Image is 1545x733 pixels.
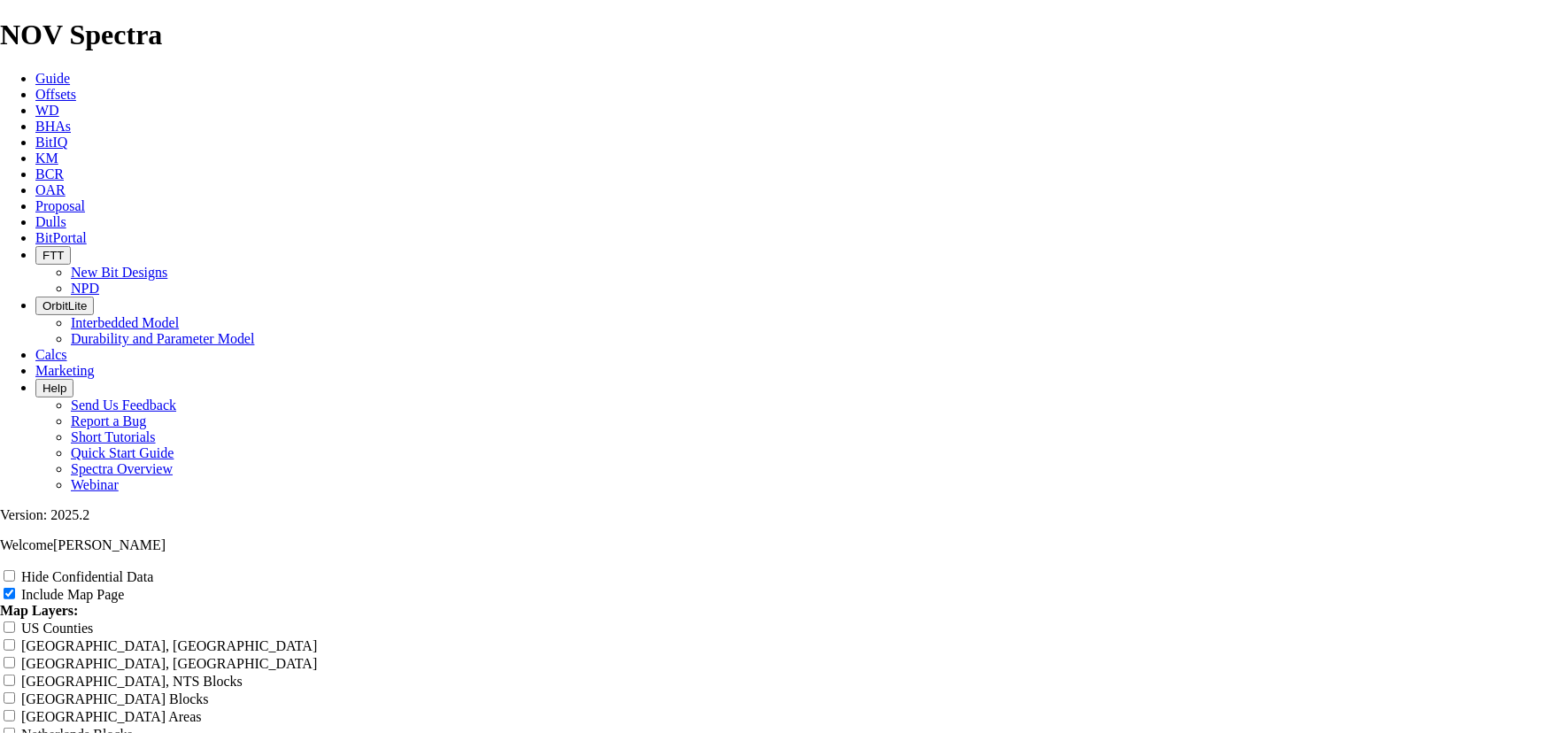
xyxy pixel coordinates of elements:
[71,397,176,413] a: Send Us Feedback
[21,638,317,653] label: [GEOGRAPHIC_DATA], [GEOGRAPHIC_DATA]
[35,297,94,315] button: OrbitLite
[35,230,87,245] a: BitPortal
[21,569,153,584] label: Hide Confidential Data
[35,347,67,362] a: Calcs
[35,119,71,134] a: BHAs
[71,445,174,460] a: Quick Start Guide
[21,674,243,689] label: [GEOGRAPHIC_DATA], NTS Blocks
[21,621,93,636] label: US Counties
[35,214,66,229] a: Dulls
[71,413,146,428] a: Report a Bug
[35,71,70,86] a: Guide
[21,587,124,602] label: Include Map Page
[35,87,76,102] a: Offsets
[35,198,85,213] a: Proposal
[71,461,173,476] a: Spectra Overview
[35,182,66,197] a: OAR
[71,265,167,280] a: New Bit Designs
[71,281,99,296] a: NPD
[42,299,87,312] span: OrbitLite
[21,709,202,724] label: [GEOGRAPHIC_DATA] Areas
[35,246,71,265] button: FTT
[71,429,156,444] a: Short Tutorials
[21,656,317,671] label: [GEOGRAPHIC_DATA], [GEOGRAPHIC_DATA]
[35,103,59,118] a: WD
[35,150,58,166] a: KM
[42,382,66,395] span: Help
[35,135,67,150] a: BitIQ
[21,691,209,706] label: [GEOGRAPHIC_DATA] Blocks
[53,537,166,552] span: [PERSON_NAME]
[35,363,95,378] a: Marketing
[35,166,64,181] a: BCR
[35,379,73,397] button: Help
[71,331,255,346] a: Durability and Parameter Model
[71,477,119,492] a: Webinar
[42,249,64,262] span: FTT
[71,315,179,330] a: Interbedded Model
